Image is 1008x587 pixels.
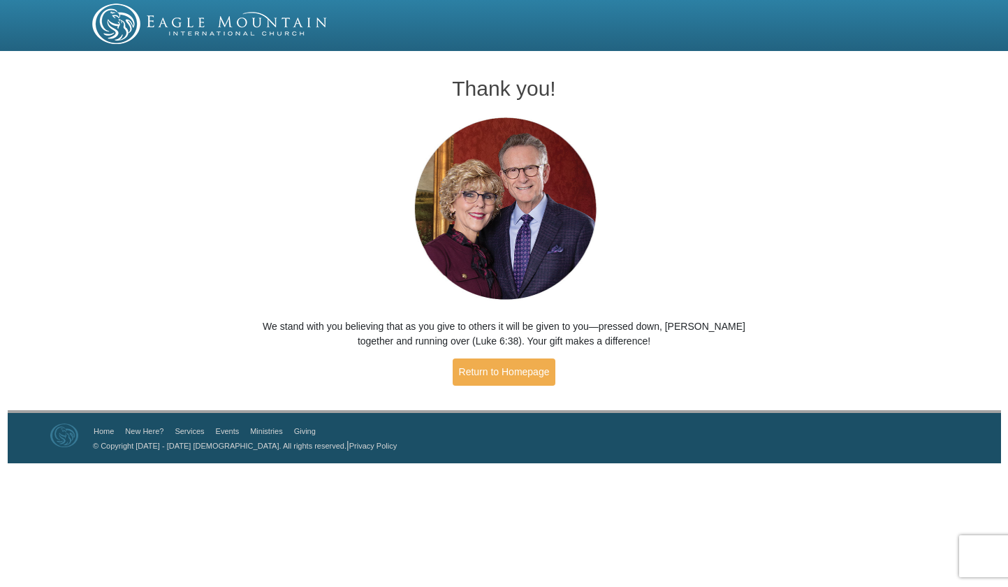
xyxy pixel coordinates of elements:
[453,358,556,386] a: Return to Homepage
[349,442,397,450] a: Privacy Policy
[259,77,749,100] h1: Thank you!
[94,427,114,435] a: Home
[93,442,346,450] a: © Copyright [DATE] - [DATE] [DEMOGRAPHIC_DATA]. All rights reserved.
[50,423,78,447] img: Eagle Mountain International Church
[250,427,282,435] a: Ministries
[401,113,607,305] img: Pastors George and Terri Pearsons
[92,3,328,44] img: EMIC
[294,427,316,435] a: Giving
[259,319,749,349] p: We stand with you believing that as you give to others it will be given to you—pressed down, [PER...
[216,427,240,435] a: Events
[88,438,397,453] p: |
[175,427,204,435] a: Services
[125,427,163,435] a: New Here?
